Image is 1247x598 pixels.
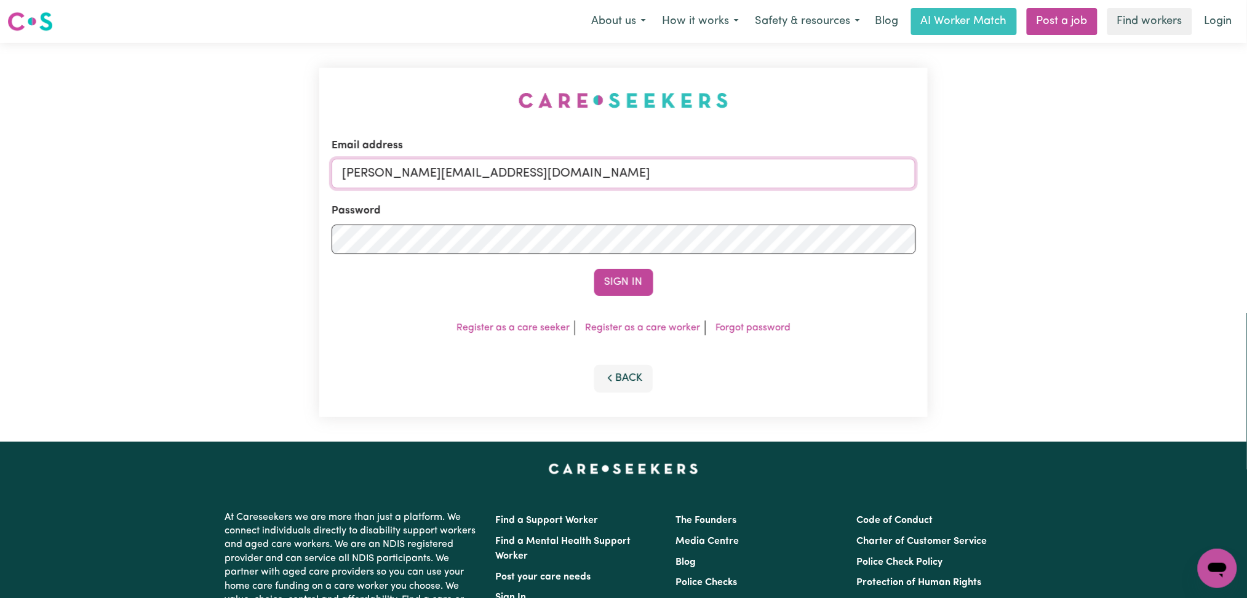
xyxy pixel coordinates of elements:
[1027,8,1098,35] a: Post a job
[676,578,738,588] a: Police Checks
[332,203,381,219] label: Password
[332,159,916,188] input: Email address
[747,9,868,34] button: Safety & resources
[868,8,906,35] a: Blog
[1107,8,1192,35] a: Find workers
[7,7,53,36] a: Careseekers logo
[856,516,933,525] a: Code of Conduct
[585,323,700,333] a: Register as a care worker
[676,557,696,567] a: Blog
[856,578,981,588] a: Protection of Human Rights
[594,365,653,392] button: Back
[676,516,737,525] a: The Founders
[549,464,698,474] a: Careseekers home page
[496,536,631,561] a: Find a Mental Health Support Worker
[332,138,403,154] label: Email address
[583,9,654,34] button: About us
[856,536,987,546] a: Charter of Customer Service
[654,9,747,34] button: How it works
[456,323,570,333] a: Register as a care seeker
[856,557,942,567] a: Police Check Policy
[594,269,653,296] button: Sign In
[1198,549,1237,588] iframe: Button to launch messaging window
[496,572,591,582] a: Post your care needs
[496,516,599,525] a: Find a Support Worker
[1197,8,1240,35] a: Login
[715,323,791,333] a: Forgot password
[676,536,739,546] a: Media Centre
[7,10,53,33] img: Careseekers logo
[911,8,1017,35] a: AI Worker Match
